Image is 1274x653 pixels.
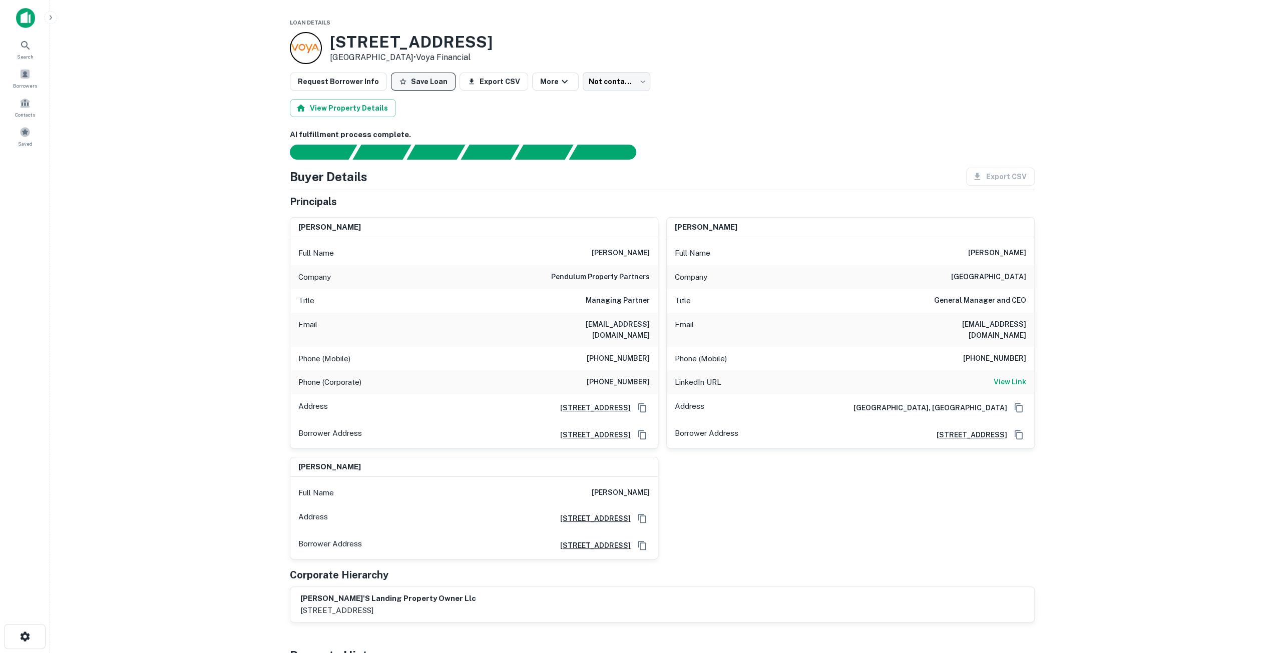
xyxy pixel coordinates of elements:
h6: [PERSON_NAME] [592,247,650,259]
span: Loan Details [290,20,330,26]
p: Company [298,271,331,283]
h5: Principals [290,194,337,209]
p: [GEOGRAPHIC_DATA] • [330,52,493,64]
h6: [PHONE_NUMBER] [963,353,1026,365]
h6: General Manager and CEO [934,295,1026,307]
p: Phone (Mobile) [298,353,350,365]
a: [STREET_ADDRESS] [552,429,631,440]
h6: [GEOGRAPHIC_DATA], [GEOGRAPHIC_DATA] [845,402,1007,413]
img: capitalize-icon.png [16,8,35,28]
h6: View Link [994,376,1026,387]
div: Sending borrower request to AI... [278,145,353,160]
p: Title [675,295,691,307]
p: Phone (Corporate) [298,376,361,388]
p: Email [675,319,694,341]
h6: AI fulfillment process complete. [290,129,1035,141]
a: Borrowers [3,65,47,92]
p: Address [675,400,704,415]
span: Contacts [15,111,35,119]
a: Saved [3,123,47,150]
h6: [PERSON_NAME] [298,461,361,473]
h6: [GEOGRAPHIC_DATA] [951,271,1026,283]
h6: [PERSON_NAME] [968,247,1026,259]
button: More [532,73,579,91]
p: LinkedIn URL [675,376,721,388]
p: Borrower Address [298,427,362,442]
span: Saved [18,140,33,148]
h6: [EMAIL_ADDRESS][DOMAIN_NAME] [530,319,650,341]
a: [STREET_ADDRESS] [552,540,631,551]
p: Email [298,319,317,341]
a: Search [3,36,47,63]
p: Address [298,511,328,526]
p: Address [298,400,328,415]
p: [STREET_ADDRESS] [300,604,476,616]
div: Documents found, AI parsing details... [406,145,465,160]
button: View Property Details [290,99,396,117]
h6: Managing Partner [586,295,650,307]
button: Copy Address [635,400,650,415]
p: Borrower Address [675,427,738,442]
a: Voya Financial [416,53,471,62]
button: Export CSV [460,73,528,91]
button: Copy Address [635,538,650,553]
h6: [PERSON_NAME] [675,222,737,233]
a: [STREET_ADDRESS] [552,513,631,524]
h3: [STREET_ADDRESS] [330,33,493,52]
h6: [PHONE_NUMBER] [587,376,650,388]
p: Borrower Address [298,538,362,553]
div: Not contacted [583,72,650,91]
h6: pendulum property partners [551,271,650,283]
div: AI fulfillment process complete. [569,145,648,160]
a: View Link [994,376,1026,388]
span: Search [17,53,34,61]
a: [STREET_ADDRESS] [552,402,631,413]
button: Request Borrower Info [290,73,387,91]
button: Copy Address [635,427,650,442]
button: Copy Address [1011,427,1026,442]
div: Your request is received and processing... [352,145,411,160]
p: Company [675,271,707,283]
h6: [EMAIL_ADDRESS][DOMAIN_NAME] [906,319,1026,341]
h6: [PHONE_NUMBER] [587,353,650,365]
h6: [PERSON_NAME] [592,487,650,499]
a: [STREET_ADDRESS] [929,429,1007,440]
p: Phone (Mobile) [675,353,727,365]
div: Principals found, AI now looking for contact information... [461,145,519,160]
button: Save Loan [391,73,456,91]
p: Full Name [298,247,334,259]
h6: [PERSON_NAME]'s landing property owner llc [300,593,476,604]
a: Contacts [3,94,47,121]
span: Borrowers [13,82,37,90]
h6: [PERSON_NAME] [298,222,361,233]
p: Full Name [675,247,710,259]
div: Principals found, still searching for contact information. This may take time... [515,145,573,160]
p: Full Name [298,487,334,499]
h4: Buyer Details [290,168,367,186]
p: Title [298,295,314,307]
button: Copy Address [635,511,650,526]
h5: Corporate Hierarchy [290,567,388,582]
button: Copy Address [1011,400,1026,415]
